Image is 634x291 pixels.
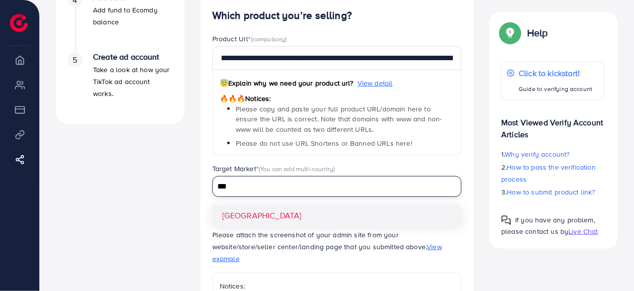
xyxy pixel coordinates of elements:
li: [GEOGRAPHIC_DATA] [212,205,462,226]
p: Take a look at how your TikTok ad account works. [93,64,173,99]
span: Explain why we need your product url? [220,78,354,88]
span: (You can add multi-country) [259,164,335,173]
span: Why verify account? [505,149,570,159]
p: Click to kickstart! [519,67,592,79]
span: Live Chat [568,226,598,236]
img: Popup guide [501,24,519,42]
h4: Create ad account [93,52,173,62]
span: How to pass the verification process [501,162,596,184]
p: 2. [501,161,604,185]
span: Please copy and paste your full product URL/domain here to ensure the URL is correct. Note that d... [236,104,442,134]
p: Guide to verifying account [519,83,592,95]
p: Please attach the screenshot of your admin site from your website/store/seller center/landing pag... [212,229,462,265]
div: Search for option [212,176,462,196]
span: Please do not use URL Shortens or Banned URLs here! [236,138,412,148]
span: 🔥🔥🔥 [220,94,245,103]
span: View example [212,242,442,264]
span: Notices: [220,94,271,103]
p: 3. [501,186,604,198]
span: (compulsory) [251,34,287,43]
label: Target Market [212,164,335,174]
iframe: Chat [592,246,627,284]
span: 😇 [220,78,228,88]
span: How to submit product link? [507,187,595,197]
img: Popup guide [501,215,511,225]
li: Create ad account [56,52,184,112]
p: 1. [501,148,604,160]
img: logo [10,14,28,32]
label: Product Url [212,34,287,44]
span: If you have any problem, please contact us by [501,215,595,236]
span: 5 [73,54,77,66]
p: Most Viewed Verify Account Articles [501,108,604,140]
p: Help [527,27,548,39]
span: View detail [358,78,393,88]
p: Add fund to Ecomdy balance [93,4,173,28]
h4: Which product you’re selling? [212,9,462,22]
input: Search for option [214,179,449,194]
